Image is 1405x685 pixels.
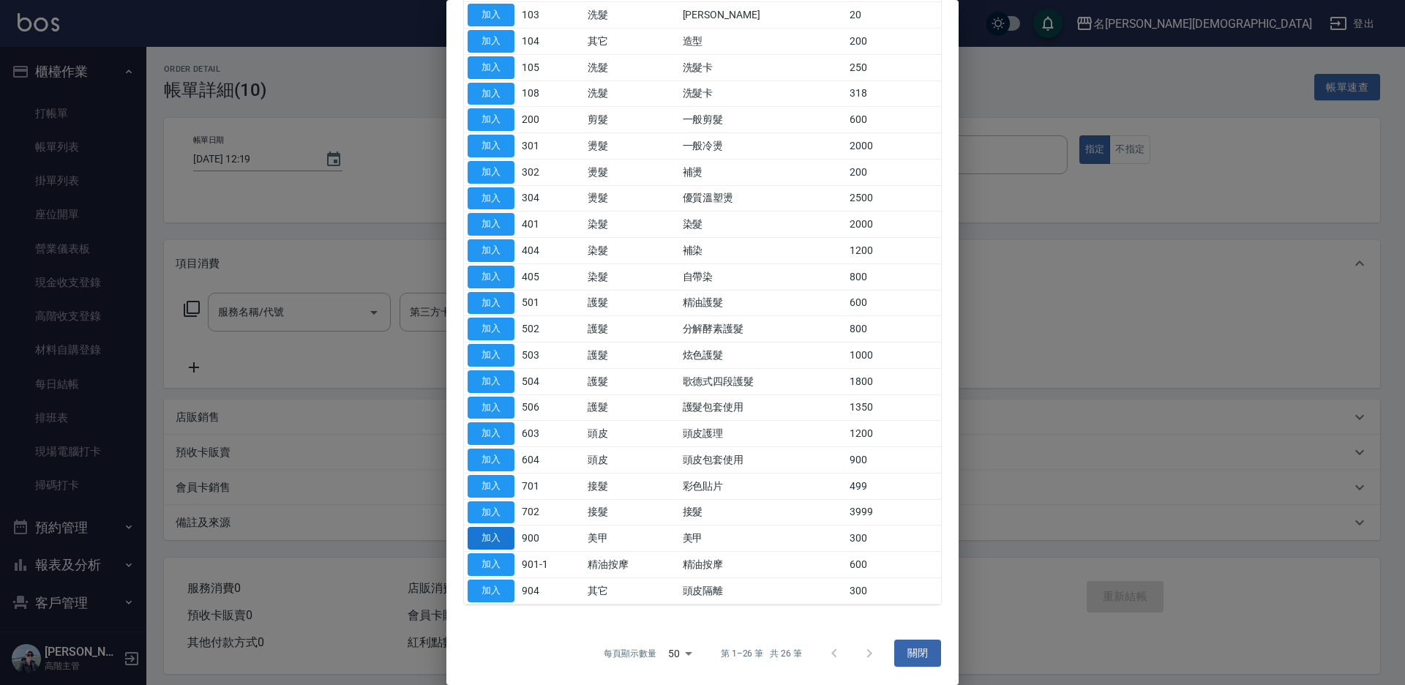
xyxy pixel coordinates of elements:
td: 20 [846,2,941,29]
td: 染髮 [584,238,678,264]
td: 504 [518,368,584,394]
td: 護髮 [584,342,678,369]
td: 900 [518,525,584,552]
td: 洗髮 [584,54,678,81]
td: 302 [518,159,584,185]
td: 103 [518,2,584,29]
td: 剪髮 [584,107,678,133]
button: 加入 [468,318,514,340]
button: 加入 [468,344,514,367]
td: 3999 [846,499,941,525]
td: 1200 [846,421,941,447]
button: 加入 [468,449,514,471]
td: 2000 [846,212,941,238]
td: 頭皮 [584,421,678,447]
button: 加入 [468,239,514,262]
button: 加入 [468,266,514,288]
td: 造型 [679,29,847,55]
td: 護髮 [584,368,678,394]
button: 加入 [468,56,514,79]
td: 精油按摩 [584,552,678,578]
td: 染髮 [584,212,678,238]
td: 補燙 [679,159,847,185]
td: 染髮 [679,212,847,238]
button: 加入 [468,83,514,105]
td: 補染 [679,238,847,264]
td: 頭皮隔離 [679,577,847,604]
td: 洗髮卡 [679,54,847,81]
button: 加入 [468,213,514,236]
td: 頭皮包套使用 [679,447,847,473]
td: 600 [846,107,941,133]
p: 每頁顯示數量 [604,647,656,660]
td: 904 [518,577,584,604]
td: 燙髮 [584,185,678,212]
button: 加入 [468,527,514,550]
td: 彩色貼片 [679,473,847,499]
td: [PERSON_NAME] [679,2,847,29]
button: 加入 [468,370,514,393]
td: 701 [518,473,584,499]
td: 頭皮 [584,447,678,473]
button: 關閉 [894,640,941,667]
td: 506 [518,394,584,421]
td: 接髮 [584,499,678,525]
td: 200 [518,107,584,133]
button: 加入 [468,422,514,445]
td: 其它 [584,577,678,604]
button: 加入 [468,501,514,524]
td: 405 [518,263,584,290]
td: 1000 [846,342,941,369]
td: 一般冷燙 [679,133,847,160]
p: 第 1–26 筆 共 26 筆 [721,647,802,660]
button: 加入 [468,475,514,498]
td: 接髮 [584,473,678,499]
td: 108 [518,81,584,107]
td: 1350 [846,394,941,421]
td: 600 [846,290,941,316]
td: 美甲 [679,525,847,552]
td: 200 [846,159,941,185]
button: 加入 [468,108,514,131]
td: 604 [518,447,584,473]
td: 600 [846,552,941,578]
td: 603 [518,421,584,447]
td: 301 [518,133,584,160]
td: 250 [846,54,941,81]
td: 自帶染 [679,263,847,290]
button: 加入 [468,135,514,157]
td: 洗髮 [584,81,678,107]
td: 300 [846,525,941,552]
td: 燙髮 [584,133,678,160]
td: 318 [846,81,941,107]
button: 加入 [468,397,514,419]
button: 加入 [468,187,514,210]
td: 分解酵素護髮 [679,316,847,342]
td: 洗髮 [584,2,678,29]
td: 護髮 [584,394,678,421]
button: 加入 [468,553,514,576]
td: 501 [518,290,584,316]
td: 702 [518,499,584,525]
td: 404 [518,238,584,264]
td: 炫色護髮 [679,342,847,369]
td: 499 [846,473,941,499]
td: 護髮 [584,316,678,342]
td: 105 [518,54,584,81]
td: 其它 [584,29,678,55]
td: 300 [846,577,941,604]
td: 304 [518,185,584,212]
td: 洗髮卡 [679,81,847,107]
td: 800 [846,316,941,342]
td: 1200 [846,238,941,264]
td: 900 [846,447,941,473]
td: 優質溫塑燙 [679,185,847,212]
td: 一般剪髮 [679,107,847,133]
td: 503 [518,342,584,369]
td: 護髮包套使用 [679,394,847,421]
td: 護髮 [584,290,678,316]
td: 接髮 [679,499,847,525]
button: 加入 [468,161,514,184]
td: 2000 [846,133,941,160]
button: 加入 [468,580,514,602]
